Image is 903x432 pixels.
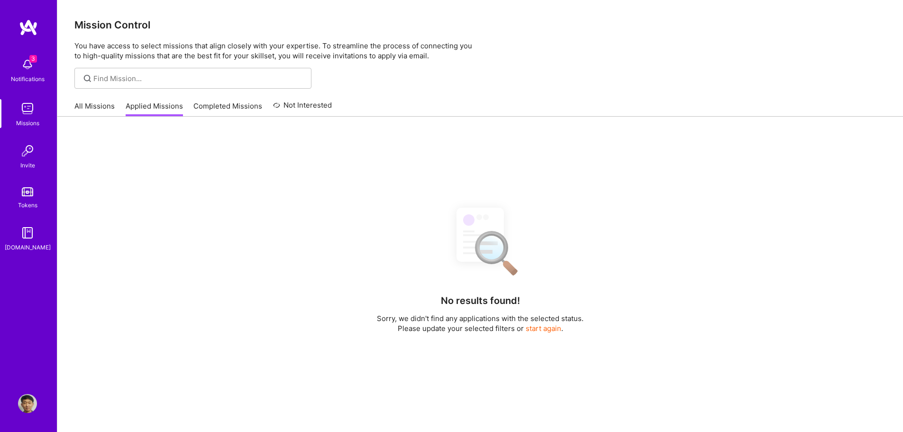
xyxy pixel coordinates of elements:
a: All Missions [74,101,115,117]
img: tokens [22,187,33,196]
p: Please update your selected filters or . [377,323,584,333]
div: Notifications [11,74,45,84]
span: 3 [29,55,37,63]
div: Invite [20,160,35,170]
p: You have access to select missions that align closely with your expertise. To streamline the proc... [74,41,886,61]
input: Find Mission... [93,74,304,83]
img: teamwork [18,99,37,118]
img: bell [18,55,37,74]
button: start again [526,323,561,333]
img: Invite [18,141,37,160]
p: Sorry, we didn't find any applications with the selected status. [377,313,584,323]
img: No Results [440,199,520,282]
img: guide book [18,223,37,242]
h4: No results found! [441,295,520,306]
div: Missions [16,118,39,128]
a: Completed Missions [193,101,262,117]
i: icon SearchGrey [82,73,93,84]
a: Not Interested [273,100,332,117]
img: logo [19,19,38,36]
a: Applied Missions [126,101,183,117]
div: [DOMAIN_NAME] [5,242,51,252]
div: Tokens [18,200,37,210]
img: User Avatar [18,394,37,413]
h3: Mission Control [74,19,886,31]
